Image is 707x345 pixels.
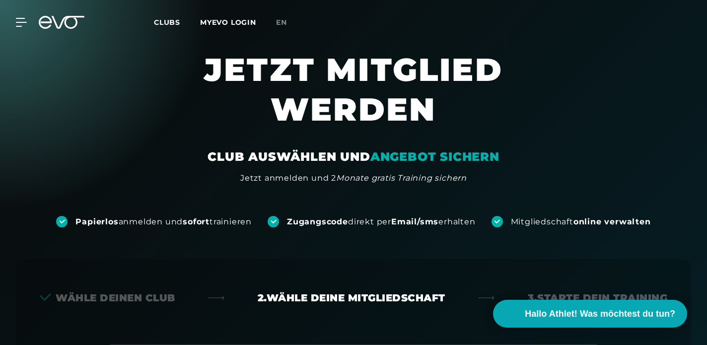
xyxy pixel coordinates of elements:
[75,216,252,227] div: anmelden und trainieren
[511,216,651,227] div: Mitgliedschaft
[154,18,180,27] span: Clubs
[493,300,687,328] button: Hallo Athlet! Was möchtest du tun?
[183,217,210,226] strong: sofort
[154,17,200,27] a: Clubs
[573,217,651,226] strong: online verwalten
[528,291,667,305] div: 3. Starte dein Training
[336,173,467,183] em: Monate gratis Training sichern
[200,18,256,27] a: MYEVO LOGIN
[208,149,499,165] div: CLUB AUSWÄHLEN UND
[370,149,499,164] em: ANGEBOT SICHERN
[525,307,675,321] span: Hallo Athlet! Was möchtest du tun?
[276,18,287,27] span: en
[391,217,438,226] strong: Email/sms
[75,217,118,226] strong: Papierlos
[258,291,445,305] div: 2. Wähle deine Mitgliedschaft
[240,172,467,184] div: Jetzt anmelden und 2
[287,216,475,227] div: direkt per erhalten
[125,50,582,149] h1: JETZT MITGLIED WERDEN
[40,291,175,305] div: Wähle deinen Club
[287,217,348,226] strong: Zugangscode
[276,17,299,28] a: en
